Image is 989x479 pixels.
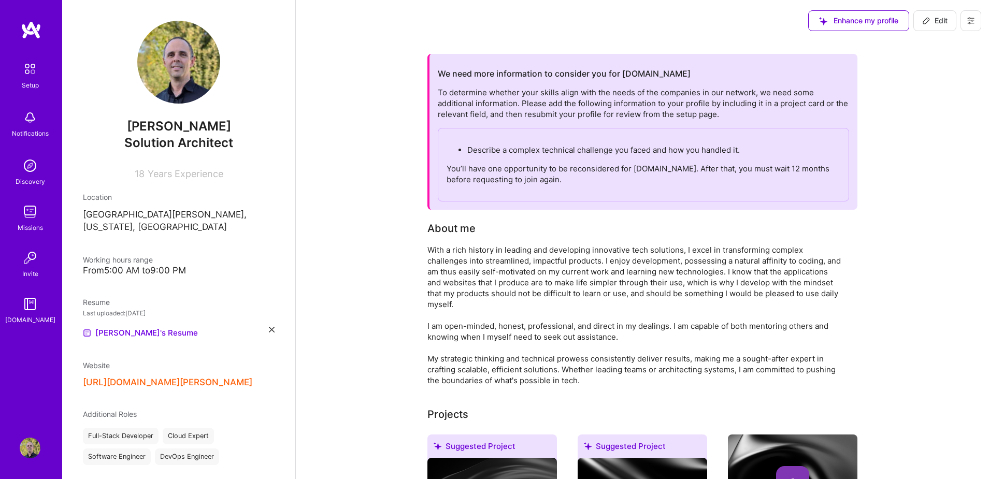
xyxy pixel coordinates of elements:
[20,155,40,176] img: discovery
[20,294,40,314] img: guide book
[5,314,55,325] div: [DOMAIN_NAME]
[83,192,275,202] div: Location
[447,163,840,185] p: You’ll have one opportunity to be reconsidered for [DOMAIN_NAME]. After that, you must wait 12 mo...
[137,21,220,104] img: User Avatar
[18,222,43,233] div: Missions
[438,87,849,201] div: To determine whether your skills align with the needs of the companies in our network, we need so...
[427,221,476,236] div: About me
[83,329,91,337] img: Resume
[83,308,275,318] div: Last uploaded: [DATE]
[155,448,219,465] div: DevOps Engineer
[83,410,137,418] span: Additional Roles
[22,268,38,279] div: Invite
[83,428,159,444] div: Full-Stack Developer
[578,434,707,462] div: Suggested Project
[12,128,49,139] div: Notifications
[913,10,956,31] button: Edit
[83,361,110,370] span: Website
[269,327,275,332] i: icon Close
[83,448,151,465] div: Software Engineer
[83,119,275,134] span: [PERSON_NAME]
[584,442,592,450] i: icon SuggestedTeams
[16,176,45,187] div: Discovery
[427,434,557,462] div: Suggested Project
[22,80,39,91] div: Setup
[163,428,214,444] div: Cloud Expert
[808,10,909,31] button: Enhance my profile
[83,265,275,276] div: From 5:00 AM to 9:00 PM
[427,244,842,386] div: With a rich history in leading and developing innovative tech solutions, I excel in transforming ...
[819,17,827,25] i: icon SuggestedTeams
[83,298,110,307] span: Resume
[427,407,468,422] div: Projects
[20,107,40,128] img: bell
[467,144,840,155] p: Describe a complex technical challenge you faced and how you handled it.
[20,201,40,222] img: teamwork
[83,255,153,264] span: Working hours range
[83,377,252,388] button: [URL][DOMAIN_NAME][PERSON_NAME]
[20,438,40,458] img: User Avatar
[819,16,898,26] span: Enhance my profile
[83,209,275,234] p: [GEOGRAPHIC_DATA][PERSON_NAME], [US_STATE], [GEOGRAPHIC_DATA]
[438,69,691,79] h2: We need more information to consider you for [DOMAIN_NAME]
[83,327,198,339] a: [PERSON_NAME]'s Resume
[20,248,40,268] img: Invite
[148,168,223,179] span: Years Experience
[922,16,948,26] span: Edit
[19,58,41,80] img: setup
[135,168,145,179] span: 18
[21,21,41,39] img: logo
[124,135,233,150] span: Solution Architect
[434,442,441,450] i: icon SuggestedTeams
[17,438,43,458] a: User Avatar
